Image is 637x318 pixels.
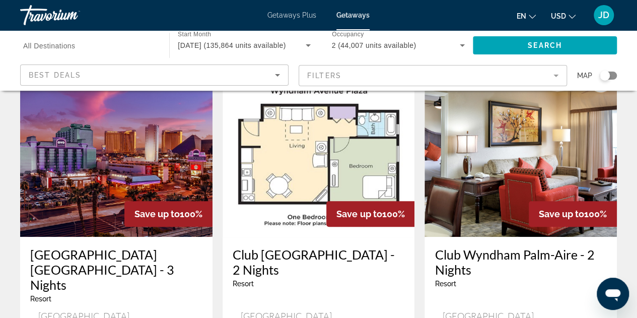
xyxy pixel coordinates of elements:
[299,65,567,87] button: Filter
[267,11,316,19] a: Getaways Plus
[326,201,414,227] div: 100%
[517,9,536,23] button: Change language
[473,36,617,54] button: Search
[178,31,211,38] span: Start Month
[598,10,609,20] span: JD
[124,201,213,227] div: 100%
[29,69,280,81] mat-select: Sort by
[551,12,566,20] span: USD
[23,42,76,50] span: All Destinations
[233,247,405,277] a: Club [GEOGRAPHIC_DATA] - 2 Nights
[577,69,592,83] span: Map
[332,31,364,38] span: Occupancy
[435,280,456,288] span: Resort
[597,278,629,310] iframe: Button to launch messaging window
[134,209,180,219] span: Save up to
[223,76,415,237] img: 1450F01X.jpg
[20,2,121,28] a: Travorium
[551,9,576,23] button: Change currency
[336,209,382,219] span: Save up to
[591,5,617,26] button: User Menu
[435,247,607,277] a: Club Wyndham Palm-Aire - 2 Nights
[29,71,81,79] span: Best Deals
[332,41,416,49] span: 2 (44,007 units available)
[539,209,584,219] span: Save up to
[336,11,370,19] a: Getaways
[424,76,617,237] img: 3875I01X.jpg
[30,247,202,292] a: [GEOGRAPHIC_DATA] [GEOGRAPHIC_DATA] - 3 Nights
[178,41,286,49] span: [DATE] (135,864 units available)
[528,41,562,49] span: Search
[233,280,254,288] span: Resort
[517,12,526,20] span: en
[30,295,51,303] span: Resort
[529,201,617,227] div: 100%
[20,76,213,237] img: RM79E01X.jpg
